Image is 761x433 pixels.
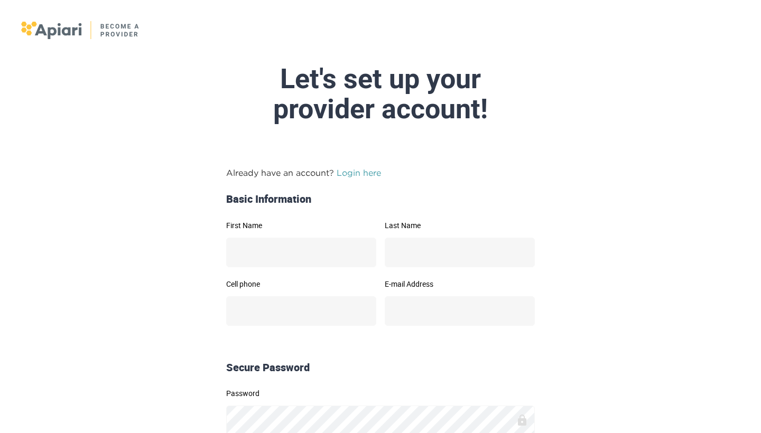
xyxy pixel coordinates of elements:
[385,280,535,288] label: E-mail Address
[226,390,535,397] label: Password
[131,64,630,124] div: Let's set up your provider account!
[226,280,376,288] label: Cell phone
[222,360,539,375] div: Secure Password
[226,222,376,229] label: First Name
[21,21,140,39] img: logo
[226,166,535,179] p: Already have an account?
[222,192,539,207] div: Basic Information
[337,168,381,177] a: Login here
[385,222,535,229] label: Last Name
